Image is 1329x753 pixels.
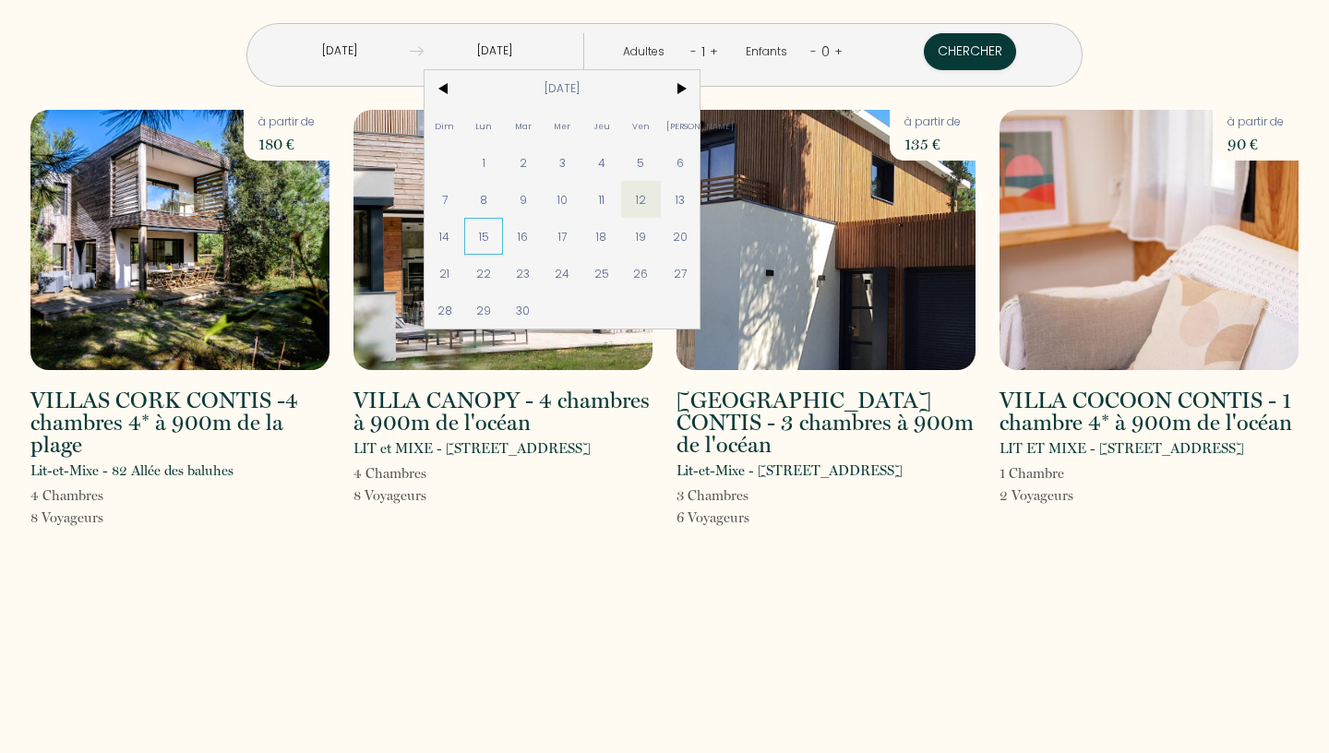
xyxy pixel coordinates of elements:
div: 1 [697,37,710,66]
p: 180 € [258,131,315,157]
span: 5 [621,144,661,181]
img: rental-image [30,110,329,370]
p: 4 Chambre [30,484,103,507]
img: rental-image [676,110,976,370]
p: 1 Chambre [1000,462,1073,484]
input: Départ [424,33,565,69]
h2: VILLA CANOPY - 4 chambres à 900m de l'océan [353,389,653,434]
span: 6 [661,144,700,181]
p: 2 Voyageur [1000,484,1073,507]
a: - [690,42,697,60]
p: 6 Voyageur [676,507,749,529]
span: [DATE] [464,70,661,107]
span: 8 [464,181,504,218]
span: s [421,487,426,504]
p: à partir de [904,114,961,131]
p: 3 Chambre [676,484,749,507]
p: 90 € [1227,131,1284,157]
div: Adultes [623,43,671,61]
span: 10 [543,181,582,218]
p: à partir de [258,114,315,131]
span: 4 [581,144,621,181]
img: rental-image [353,110,653,370]
p: LIT ET MIXE - [STREET_ADDRESS] [1000,437,1244,460]
span: 15 [464,218,504,255]
span: 26 [621,255,661,292]
p: 4 Chambre [353,462,426,484]
p: Lit-et-Mixe - 82 Allée des baluhes [30,460,233,482]
div: Enfants [746,43,794,61]
span: 28 [425,292,464,329]
span: Ven [621,107,661,144]
p: Lit-et-Mixe - [STREET_ADDRESS] [676,460,903,482]
span: 23 [503,255,543,292]
span: 25 [581,255,621,292]
span: 29 [464,292,504,329]
span: 2 [503,144,543,181]
span: 16 [503,218,543,255]
span: 13 [661,181,700,218]
span: Lun [464,107,504,144]
span: 14 [425,218,464,255]
a: + [710,42,718,60]
span: 11 [581,181,621,218]
span: s [421,465,426,482]
span: 30 [503,292,543,329]
p: 135 € [904,131,961,157]
span: Mar [503,107,543,144]
span: 12 [621,181,661,218]
h2: [GEOGRAPHIC_DATA] CONTIS - 3 chambres à 900m de l'océan [676,389,976,456]
span: 18 [581,218,621,255]
div: 0 [817,37,834,66]
button: Chercher [924,33,1016,70]
span: Jeu [581,107,621,144]
p: à partir de [1227,114,1284,131]
span: 27 [661,255,700,292]
span: 9 [503,181,543,218]
span: 20 [661,218,700,255]
span: s [744,509,749,526]
span: 3 [543,144,582,181]
span: [PERSON_NAME] [661,107,700,144]
span: < [425,70,464,107]
span: s [98,487,103,504]
span: 24 [543,255,582,292]
p: 8 Voyageur [30,507,103,529]
input: Arrivée [269,33,410,69]
span: s [1068,487,1073,504]
span: 17 [543,218,582,255]
a: - [810,42,817,60]
p: 8 Voyageur [353,484,426,507]
span: 1 [464,144,504,181]
h2: VILLAS CORK CONTIS -4 chambres 4* à 900m de la plage [30,389,329,456]
span: 22 [464,255,504,292]
span: 19 [621,218,661,255]
span: Mer [543,107,582,144]
span: Dim [425,107,464,144]
h2: VILLA COCOON CONTIS - 1 chambre 4* à 900m de l'océan [1000,389,1299,434]
span: s [743,487,748,504]
span: 21 [425,255,464,292]
img: rental-image [1000,110,1299,370]
p: LIT et MIXE - [STREET_ADDRESS] [353,437,591,460]
a: + [834,42,843,60]
span: > [661,70,700,107]
span: 7 [425,181,464,218]
img: guests [410,44,424,58]
span: s [98,509,103,526]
